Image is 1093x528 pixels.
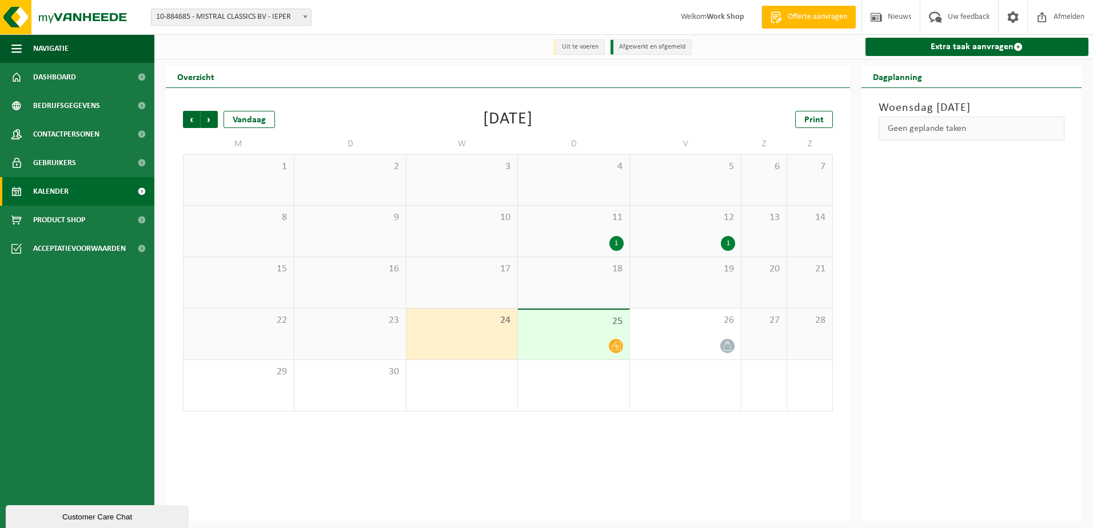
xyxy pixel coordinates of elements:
[189,263,288,275] span: 15
[524,263,623,275] span: 18
[721,236,735,251] div: 1
[630,134,741,154] td: V
[189,161,288,173] span: 1
[189,314,288,327] span: 22
[183,111,200,128] span: Vorige
[524,161,623,173] span: 4
[793,263,827,275] span: 21
[795,111,833,128] a: Print
[300,211,400,224] span: 9
[518,134,629,154] td: D
[609,236,624,251] div: 1
[524,211,623,224] span: 11
[183,134,294,154] td: M
[412,161,512,173] span: 3
[741,134,787,154] td: Z
[300,161,400,173] span: 2
[524,315,623,328] span: 25
[804,115,824,125] span: Print
[879,117,1065,141] div: Geen geplande taken
[33,34,69,63] span: Navigatie
[33,234,126,263] span: Acceptatievoorwaarden
[300,366,400,378] span: 30
[787,134,833,154] td: Z
[300,314,400,327] span: 23
[412,263,512,275] span: 17
[33,177,69,206] span: Kalender
[33,206,85,234] span: Product Shop
[747,211,781,224] span: 13
[636,314,735,327] span: 26
[785,11,850,23] span: Offerte aanvragen
[406,134,518,154] td: W
[793,314,827,327] span: 28
[707,13,744,21] strong: Work Shop
[166,65,226,87] h2: Overzicht
[761,6,856,29] a: Offerte aanvragen
[865,38,1089,56] a: Extra taak aanvragen
[300,263,400,275] span: 16
[636,263,735,275] span: 19
[33,120,99,149] span: Contactpersonen
[412,314,512,327] span: 24
[151,9,311,25] span: 10-884685 - MISTRAL CLASSICS BV - IEPER
[879,99,1065,117] h3: Woensdag [DATE]
[793,211,827,224] span: 14
[294,134,406,154] td: D
[33,63,76,91] span: Dashboard
[861,65,934,87] h2: Dagplanning
[201,111,218,128] span: Volgende
[793,161,827,173] span: 7
[151,9,312,26] span: 10-884685 - MISTRAL CLASSICS BV - IEPER
[747,161,781,173] span: 6
[6,503,191,528] iframe: chat widget
[189,211,288,224] span: 8
[636,211,735,224] span: 12
[33,149,76,177] span: Gebruikers
[33,91,100,120] span: Bedrijfsgegevens
[483,111,533,128] div: [DATE]
[747,314,781,327] span: 27
[611,39,692,55] li: Afgewerkt en afgemeld
[189,366,288,378] span: 29
[412,211,512,224] span: 10
[747,263,781,275] span: 20
[636,161,735,173] span: 5
[553,39,605,55] li: Uit te voeren
[224,111,275,128] div: Vandaag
